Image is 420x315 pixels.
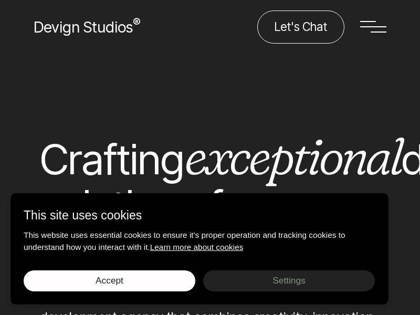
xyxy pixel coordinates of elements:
p: This site uses cookies [24,206,375,225]
a: Devign Studios® Homepage [34,16,140,38]
button: Accept [24,270,195,291]
span: Settings [272,275,305,286]
span: Devign Studios [34,18,140,36]
sup: ® [133,16,140,29]
a: Read our cookies policy [150,243,244,251]
button: Settings [203,270,375,291]
span: Accept [96,275,123,286]
a: Contact us about your project [257,10,344,44]
em: exceptional [184,125,402,187]
h1: Crafting digital solutions for your business [40,136,380,275]
p: This website uses essential cookies to ensure it's proper operation and tracking cookies to under... [24,229,375,253]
